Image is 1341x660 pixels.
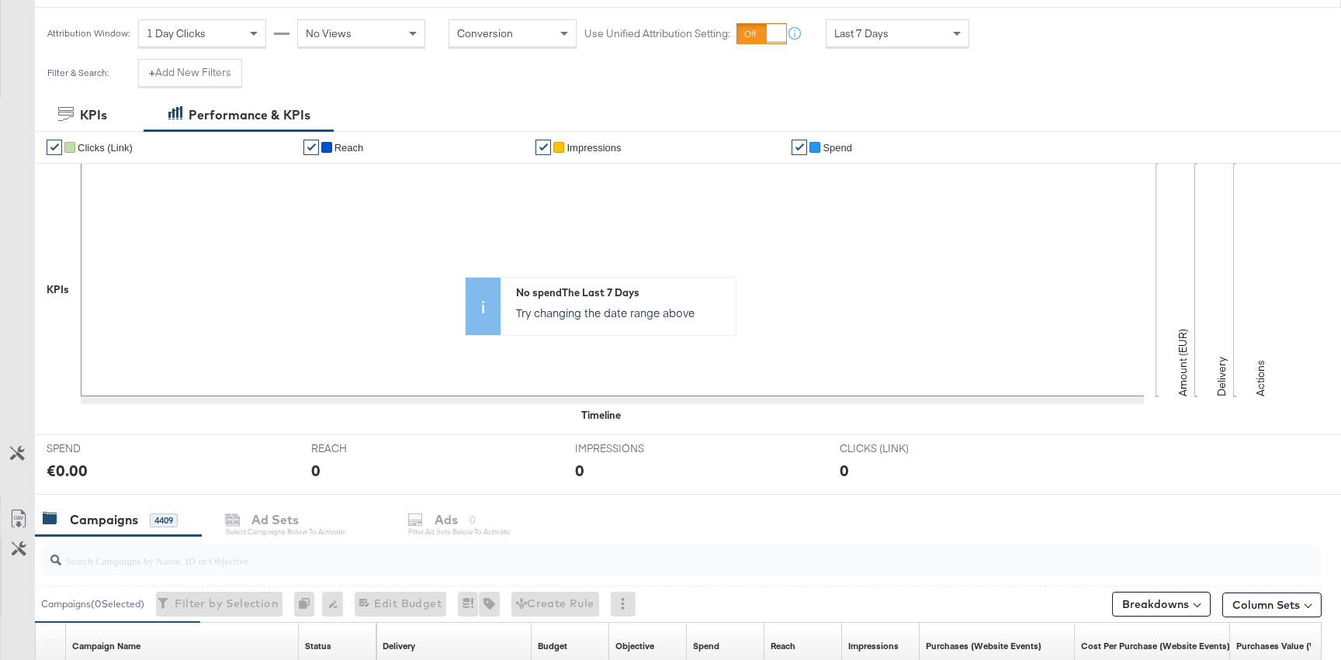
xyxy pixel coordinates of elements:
span: 1 Day Clicks [147,26,206,40]
label: Use Unified Attribution Setting: [584,26,730,41]
div: Campaigns [70,511,138,529]
button: +Add New Filters [138,59,242,87]
span: Last 7 Days [834,26,889,40]
a: ✔ [47,140,62,155]
input: Search Campaigns by Name, ID or Objective [61,539,1205,569]
span: CLICKS (LINK) [840,441,956,456]
div: Performance & KPIs [189,106,310,124]
div: Attribution Window: [47,28,130,39]
span: Reach [334,142,364,154]
div: 4409 [150,513,178,527]
div: Campaign Name [72,640,140,652]
span: IMPRESSIONS [575,441,691,456]
a: Your campaign's objective. [615,640,654,652]
a: Shows the current state of your Ad Campaign. [305,640,331,652]
div: Purchases (Website Events) [926,640,1041,652]
a: The number of times your ad was served. On mobile apps an ad is counted as served the first time ... [848,640,899,652]
a: Your campaign name. [72,640,140,652]
div: Spend [693,640,719,652]
a: ✔ [792,140,807,155]
strong: + [149,65,155,80]
span: Spend [823,142,852,154]
span: No Views [306,26,352,40]
div: Campaigns ( 0 Selected) [41,597,144,611]
div: KPIs [80,106,107,124]
div: Cost Per Purchase (Website Events) [1081,640,1230,652]
div: 0 [294,592,322,617]
a: ✔ [303,140,319,155]
div: Delivery [383,640,415,652]
div: 0 [840,459,849,482]
div: 0 [575,459,584,482]
a: The maximum amount you're willing to spend on your ads, on average each day or over the lifetime ... [538,640,567,652]
div: Budget [538,640,567,652]
span: Clicks (Link) [78,142,133,154]
a: Reflects the ability of your Ad Campaign to achieve delivery based on ad states, schedule and bud... [383,640,415,652]
div: €0.00 [47,459,88,482]
span: REACH [311,441,428,456]
a: The total amount spent to date. [693,640,719,652]
div: No spend The Last 7 Days [516,285,728,300]
div: Reach [771,640,795,652]
span: Impressions [567,142,621,154]
div: Filter & Search: [47,67,109,78]
button: Breakdowns [1112,592,1211,617]
div: 0 [311,459,321,482]
div: Objective [615,640,654,652]
p: Try changing the date range above [516,305,728,320]
span: SPEND [47,441,163,456]
div: Status [305,640,331,652]
span: Conversion [457,26,513,40]
button: Column Sets [1222,593,1322,617]
a: ✔ [535,140,551,155]
a: The average cost for each purchase tracked by your Custom Audience pixel on your website after pe... [1081,640,1230,652]
a: The number of times a purchase was made tracked by your Custom Audience pixel on your website aft... [926,640,1041,652]
div: Impressions [848,640,899,652]
a: The number of people your ad was served to. [771,640,795,652]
